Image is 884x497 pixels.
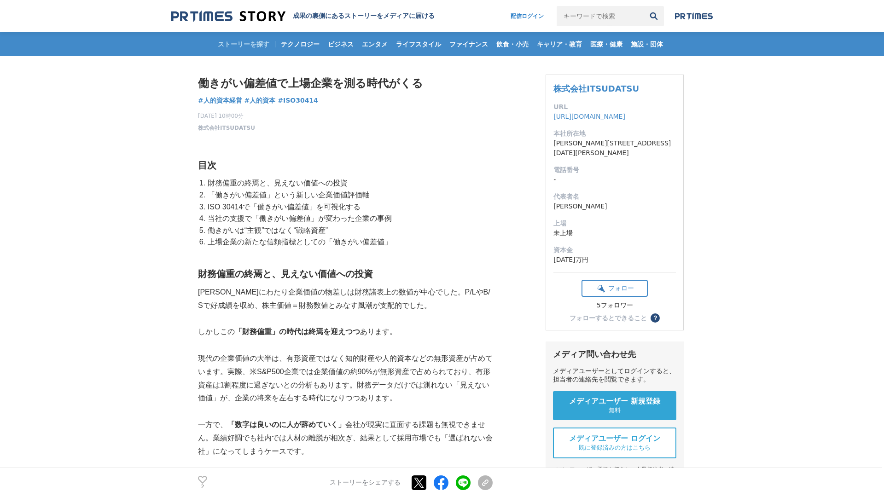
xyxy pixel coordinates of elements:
[553,84,639,93] a: 株式会社ITSUDATSU
[198,75,493,92] h1: 働きがい偏差値で上場企業を測る時代がくる
[570,315,647,321] div: フォローするとできること
[553,102,676,112] dt: URL
[553,219,676,228] dt: 上場
[627,32,667,56] a: 施設・団体
[446,40,492,48] span: ファイナンス
[358,40,391,48] span: エンタメ
[227,421,345,428] strong: 「数字は良いのに人が辞めていく」
[244,96,276,104] span: #人的資本
[533,32,586,56] a: キャリア・教育
[553,165,676,175] dt: 電話番号
[198,485,207,489] p: 2
[652,315,658,321] span: ？
[446,32,492,56] a: ファイナンス
[324,40,357,48] span: ビジネス
[205,177,493,189] li: 財務偏重の終焉と、見えない価値への投資
[587,40,626,48] span: 医療・健康
[198,269,373,279] strong: 財務偏重の終焉と、見えない価値への投資
[553,245,676,255] dt: 資本金
[553,391,676,420] a: メディアユーザー 新規登録 無料
[324,32,357,56] a: ビジネス
[493,32,532,56] a: 飲食・小売
[205,236,493,248] li: 上場企業の新たな信頼指標としての「働きがい偏差値」
[553,255,676,265] dd: [DATE]万円
[553,428,676,458] a: メディアユーザー ログイン 既に登録済みの方はこちら
[392,40,445,48] span: ライフスタイル
[198,96,242,104] span: #人的資本経営
[582,280,648,297] button: フォロー
[493,40,532,48] span: 飲食・小売
[392,32,445,56] a: ライフスタイル
[171,10,435,23] a: 成果の裏側にあるストーリーをメディアに届ける 成果の裏側にあるストーリーをメディアに届ける
[501,6,553,26] a: 配信ログイン
[553,202,676,211] dd: [PERSON_NAME]
[553,192,676,202] dt: 代表者名
[244,96,276,105] a: #人的資本
[675,12,713,20] img: prtimes
[278,96,318,105] a: #ISO30414
[553,175,676,185] dd: -
[533,40,586,48] span: キャリア・教育
[205,225,493,237] li: 働きがいは“主観”ではなく“戦略資産”
[235,328,360,335] strong: 「財務偏重」の時代は終焉を迎えつつ
[205,201,493,213] li: ISO 30414で「働きがい偏差値」を可視化する
[553,129,676,139] dt: 本社所在地
[278,96,318,104] span: #ISO30414
[358,32,391,56] a: エンタメ
[582,301,648,310] div: 5フォロワー
[553,113,625,120] a: [URL][DOMAIN_NAME]
[579,444,651,452] span: 既に登録済みの方はこちら
[553,228,676,238] dd: 未上場
[198,418,493,458] p: 一方で、 会社が現実に直面する課題も無視できません。業績好調でも社内では人材の離脱が相次ぎ、結果として採用市場でも「選ばれない会社」になってしまうケースです。
[651,313,660,323] button: ？
[330,479,401,487] p: ストーリーをシェアする
[205,213,493,225] li: 当社の支援で「働きがい偏差値」が変わった企業の事例
[171,10,285,23] img: 成果の裏側にあるストーリーをメディアに届ける
[198,112,255,120] span: [DATE] 10時00分
[557,6,644,26] input: キーワードで検索
[198,96,242,105] a: #人的資本経営
[587,32,626,56] a: 医療・健康
[277,32,323,56] a: テクノロジー
[569,397,660,406] span: メディアユーザー 新規登録
[553,139,676,158] dd: [PERSON_NAME][STREET_ADDRESS][DATE][PERSON_NAME]
[198,352,493,405] p: 現代の企業価値の大半は、有形資産ではなく知的財産や人的資本などの無形資産が占めています。実際、米S&P500企業では企業価値の約90%が無形資産で占められており、有形資産は1割程度に過ぎないとの...
[277,40,323,48] span: テクノロジー
[198,160,216,170] strong: 目次
[198,124,255,132] a: 株式会社ITSUDATSU
[609,406,621,415] span: 無料
[198,325,493,339] p: しかしこの あります。
[293,12,435,20] h2: 成果の裏側にあるストーリーをメディアに届ける
[553,349,676,360] div: メディア問い合わせ先
[644,6,664,26] button: 検索
[205,189,493,201] li: 「働きがい偏差値」という新しい企業価値評価軸
[627,40,667,48] span: 施設・団体
[198,286,493,312] p: [PERSON_NAME]にわたり企業価値の物差しは財務諸表上の数値が中心でした。P/LやB/Sで好成績を収め、株主価値＝財務数値とみなす風潮が支配的でした。
[553,367,676,384] div: メディアユーザーとしてログインすると、担当者の連絡先を閲覧できます。
[569,434,660,444] span: メディアユーザー ログイン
